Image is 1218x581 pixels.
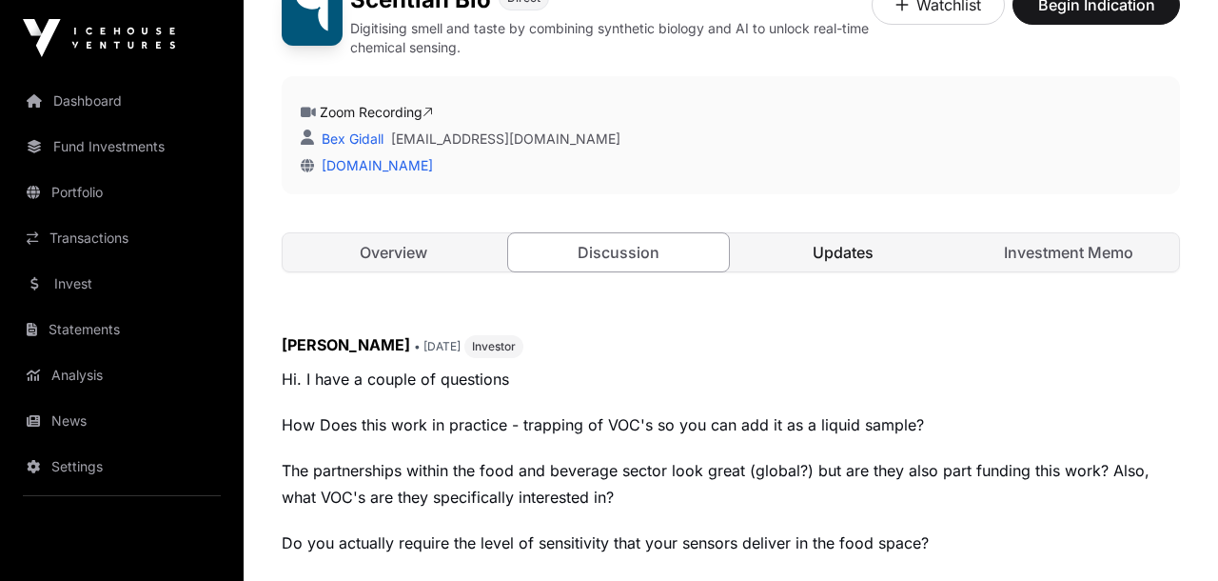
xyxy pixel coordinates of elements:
a: Updates [733,233,954,271]
a: Statements [15,309,228,351]
a: News [15,400,228,442]
a: Overview [283,233,504,271]
p: Do you actually require the level of sensitivity that your sensors deliver in the food space? [282,530,1180,556]
a: Zoom Recording [320,104,433,120]
span: [PERSON_NAME] [282,335,410,354]
a: Settings [15,446,228,488]
a: [EMAIL_ADDRESS][DOMAIN_NAME] [391,130,620,149]
a: Discussion [507,232,731,272]
img: Icehouse Ventures Logo [23,19,175,57]
a: Fund Investments [15,126,228,168]
a: Investment Memo [958,233,1180,271]
span: • [DATE] [414,339,461,353]
span: Investor [472,339,516,354]
p: Hi. I have a couple of questions [282,366,1180,392]
a: Analysis [15,354,228,396]
a: Bex Gidall [318,130,383,147]
a: Dashboard [15,80,228,122]
p: How Does this work in practice - trapping of VOC's so you can add it as a liquid sample? [282,411,1180,438]
a: Invest [15,263,228,305]
nav: Tabs [283,233,1179,271]
a: Portfolio [15,171,228,213]
iframe: Chat Widget [1123,490,1218,581]
a: [DOMAIN_NAME] [314,157,433,173]
p: Digitising smell and taste by combining synthetic biology and AI to unlock real-time chemical sen... [350,19,872,57]
a: Begin Indication [1012,4,1180,23]
p: The partnerships within the food and beverage sector look great (global?) but are they also part ... [282,457,1180,511]
a: Transactions [15,217,228,259]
